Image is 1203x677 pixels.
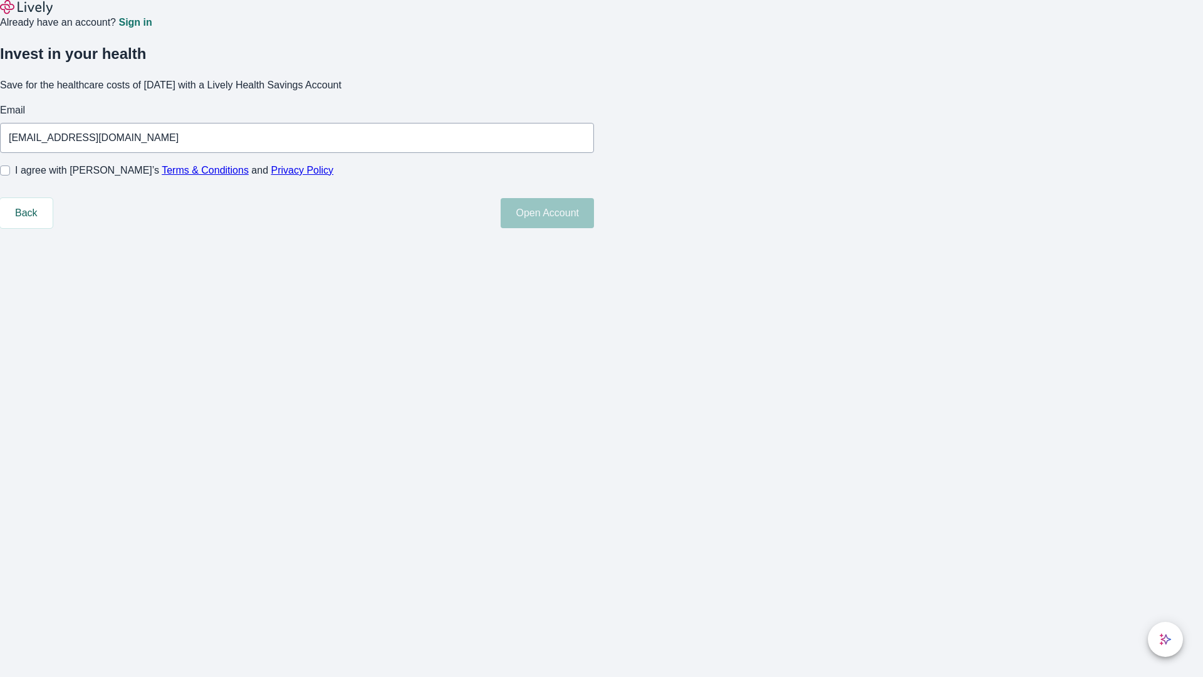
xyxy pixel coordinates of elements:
a: Privacy Policy [271,165,334,176]
a: Terms & Conditions [162,165,249,176]
a: Sign in [118,18,152,28]
span: I agree with [PERSON_NAME]’s and [15,163,333,178]
svg: Lively AI Assistant [1159,633,1172,646]
button: chat [1148,622,1183,657]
